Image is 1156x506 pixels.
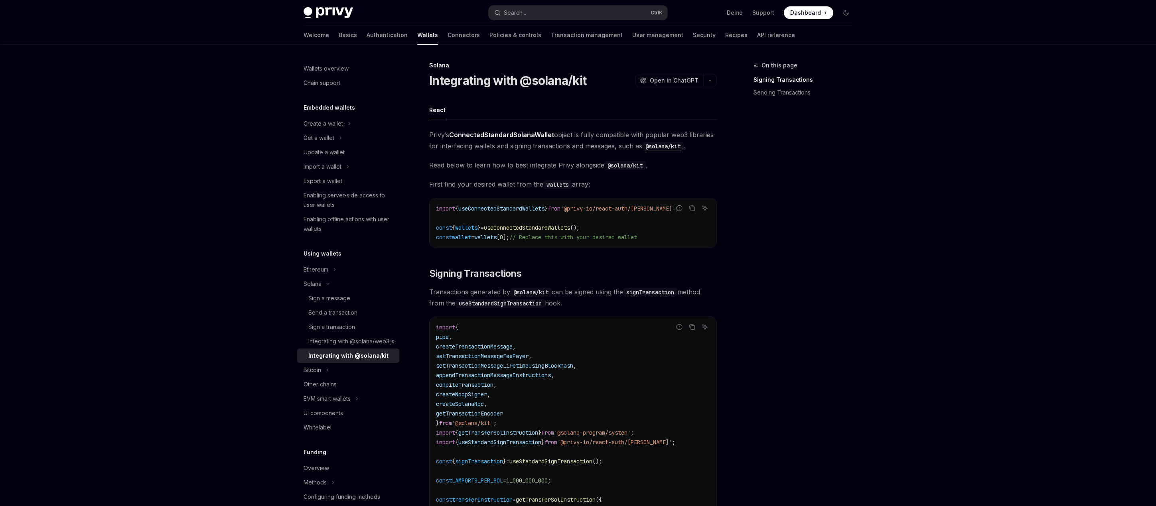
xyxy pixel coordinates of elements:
div: Get a wallet [304,133,334,143]
code: signTransaction [623,288,677,297]
span: createSolanaRpc [436,400,484,408]
span: , [493,381,497,388]
a: Welcome [304,26,329,45]
a: Wallets [417,26,438,45]
span: '@privy-io/react-auth/[PERSON_NAME]' [560,205,675,212]
span: } [477,224,481,231]
span: from [548,205,560,212]
span: '@solana/kit' [452,419,493,427]
a: Configuring funding methods [297,490,399,504]
a: Demo [727,9,743,17]
button: Toggle Get a wallet section [297,131,399,145]
span: (); [570,224,580,231]
a: Update a wallet [297,145,399,159]
code: wallets [543,180,572,189]
div: Solana [429,61,717,69]
a: Wallets overview [297,61,399,76]
span: , [513,343,516,350]
span: { [452,458,455,465]
span: 0 [500,234,503,241]
button: Open in ChatGPT [635,74,703,87]
a: Recipes [725,26,748,45]
span: { [455,439,458,446]
span: pipe [436,333,449,341]
span: } [541,439,544,446]
div: Integrating with @solana/kit [308,351,389,360]
button: Toggle Bitcoin section [297,363,399,377]
a: Export a wallet [297,174,399,188]
span: First find your desired wallet from the array: [429,179,717,190]
span: { [455,429,458,436]
div: Enabling server-side access to user wallets [304,191,395,210]
div: Update a wallet [304,148,345,157]
span: Open in ChatGPT [650,77,698,85]
code: useStandardSignTransaction [456,299,545,308]
div: Bitcoin [304,365,321,375]
span: = [471,234,474,241]
a: Sending Transactions [754,86,859,99]
span: '@solana-program/system' [554,429,631,436]
h5: Embedded wallets [304,103,355,112]
img: dark logo [304,7,353,18]
span: , [487,391,490,398]
a: Policies & controls [489,26,541,45]
a: Integrating with @solana/web3.js [297,334,399,348]
button: Report incorrect code [674,322,685,332]
span: Dashboard [790,9,821,17]
span: , [529,352,532,360]
div: Methods [304,478,327,487]
button: Report incorrect code [674,203,685,213]
div: Wallets overview [304,64,349,73]
a: User management [632,26,683,45]
a: @solana/kit [642,142,684,150]
a: UI components [297,406,399,420]
code: @solana/kit [604,161,646,170]
span: const [436,234,452,241]
button: Toggle Create a wallet section [297,116,399,131]
button: Toggle Ethereum section [297,262,399,277]
span: ; [672,439,675,446]
span: getTransactionEncoder [436,410,503,417]
a: Transaction management [551,26,623,45]
code: @solana/kit [510,288,552,297]
span: import [436,205,455,212]
div: Overview [304,463,329,473]
span: ; [631,429,634,436]
a: Connectors [448,26,480,45]
button: Ask AI [700,322,710,332]
span: { [452,224,455,231]
h5: Funding [304,447,326,457]
span: setTransactionMessageLifetimeUsingBlockhash [436,362,573,369]
button: Toggle Import a wallet section [297,159,399,174]
a: Authentication [367,26,408,45]
div: Configuring funding methods [304,492,380,502]
div: Search... [504,8,526,18]
span: Privy’s object is fully compatible with popular web3 libraries for interfacing wallets and signin... [429,129,717,152]
span: , [551,372,554,379]
span: , [449,333,452,341]
span: Read below to learn how to best integrate Privy alongside . [429,159,717,171]
span: Transactions generated by can be signed using the method from the hook. [429,286,717,309]
span: = [506,458,509,465]
div: Import a wallet [304,162,341,171]
span: [ [497,234,500,241]
span: wallet [452,234,471,241]
strong: ConnectedStandardSolanaWallet [449,131,554,139]
span: } [436,419,439,427]
span: createTransactionMessage [436,343,513,350]
button: Ask AI [700,203,710,213]
span: = [481,224,484,231]
span: Ctrl K [651,10,663,16]
button: Toggle EVM smart wallets section [297,392,399,406]
span: Signing Transactions [429,267,521,280]
h5: Using wallets [304,249,341,258]
div: React [429,100,446,119]
div: Sign a transaction [308,322,355,332]
a: Integrating with @solana/kit [297,348,399,363]
span: '@privy-io/react-auth/[PERSON_NAME]' [557,439,672,446]
div: Solana [304,279,322,289]
a: Sign a transaction [297,320,399,334]
span: useConnectedStandardWallets [484,224,570,231]
button: Toggle dark mode [840,6,852,19]
span: from [439,419,452,427]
